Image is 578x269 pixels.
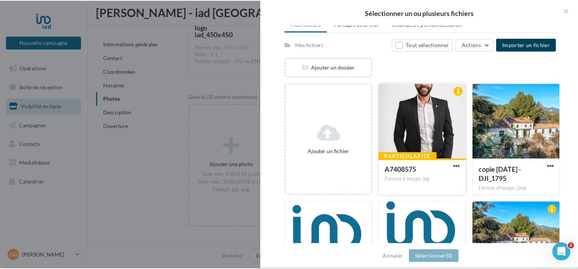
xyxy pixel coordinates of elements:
[482,165,524,183] span: copie 26-08-2025 - DJI_1795
[465,41,484,48] span: Actions
[394,38,455,51] button: Tout sélectionner
[458,38,497,51] button: Actions
[387,176,463,183] div: Format d'image: jpg
[297,41,326,49] div: Mes fichiers
[382,252,409,261] button: Annuler
[387,165,419,174] span: A7408575
[381,152,439,161] div: Particularité
[287,63,374,71] div: Ajouter un dossier
[556,243,574,261] iframe: Intercom live chat
[394,21,465,27] span: Champs de personnalisation
[482,185,557,192] div: Format d'image: jpeg
[449,253,455,260] span: (0)
[500,38,560,51] button: Importer un fichier
[412,250,461,263] button: Sélectionner(0)
[336,21,381,27] span: Partagés avec moi
[572,243,578,249] span: 2
[274,9,570,16] h2: Sélectionner un ou plusieurs fichiers
[506,41,554,48] span: Importer un fichier
[292,21,323,27] span: Mes fichiers
[291,148,370,155] div: Ajouter un fichier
